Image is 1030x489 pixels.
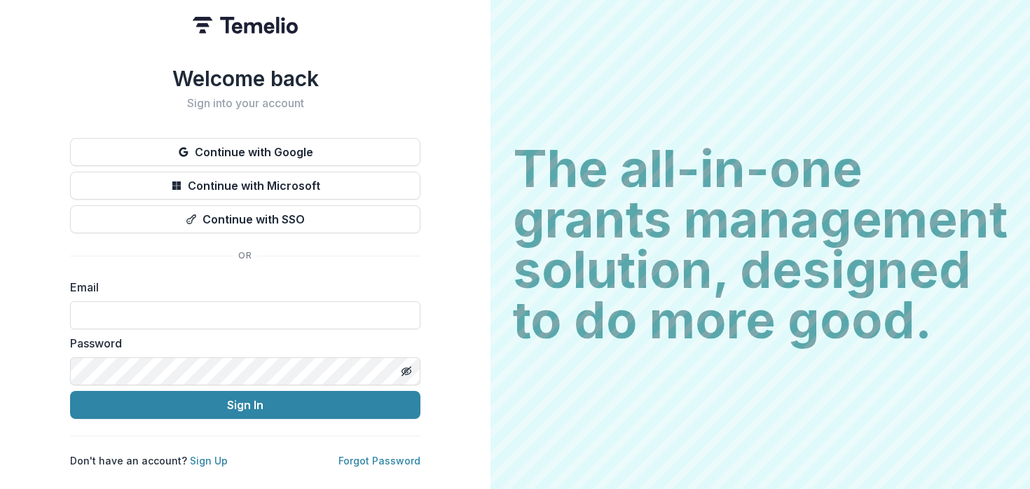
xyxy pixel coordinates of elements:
button: Continue with Microsoft [70,172,420,200]
img: Temelio [193,17,298,34]
p: Don't have an account? [70,453,228,468]
button: Continue with Google [70,138,420,166]
a: Sign Up [190,455,228,467]
a: Forgot Password [338,455,420,467]
button: Sign In [70,391,420,419]
label: Password [70,335,412,352]
h2: Sign into your account [70,97,420,110]
label: Email [70,279,412,296]
button: Toggle password visibility [395,360,418,383]
h1: Welcome back [70,66,420,91]
button: Continue with SSO [70,205,420,233]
